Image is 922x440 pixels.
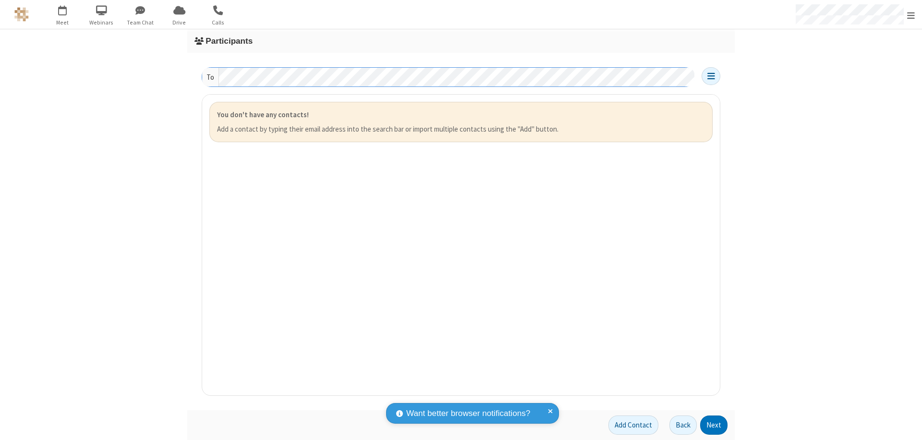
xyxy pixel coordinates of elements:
p: Add a contact by typing their email address into the search bar or import multiple contacts using... [217,124,705,135]
span: Calls [200,18,236,27]
iframe: Chat [898,415,915,433]
img: QA Selenium DO NOT DELETE OR CHANGE [14,7,29,22]
button: Back [669,416,697,435]
strong: You don't have any contacts! [217,110,309,119]
span: Webinars [84,18,120,27]
span: Drive [161,18,197,27]
span: Meet [45,18,81,27]
button: Add Contact [608,416,658,435]
div: To [202,68,219,86]
h3: Participants [194,37,728,46]
span: Team Chat [122,18,158,27]
button: Next [700,416,728,435]
span: Add Contact [615,420,652,429]
span: Want better browser notifications? [406,407,530,420]
button: Open menu [702,67,720,85]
